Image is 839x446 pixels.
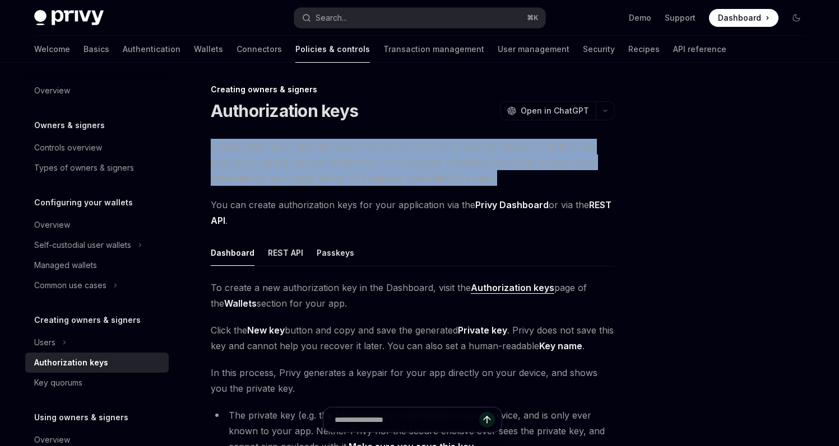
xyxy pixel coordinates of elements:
a: Authentication [123,36,180,63]
div: Common use cases [34,279,106,292]
div: Controls overview [34,141,102,154]
a: Overview [25,215,169,235]
button: Toggle Common use cases section [25,275,169,295]
div: Users [34,336,55,349]
h5: Creating owners & signers [34,313,141,327]
strong: Wallets [224,298,257,309]
img: dark logo [34,10,104,26]
strong: Key name [539,340,582,351]
a: API reference [673,36,726,63]
h5: Owners & signers [34,119,105,132]
strong: Privy Dashboard [475,199,549,210]
a: Security [583,36,615,63]
a: Managed wallets [25,255,169,275]
button: Passkeys [317,240,354,266]
a: Support [665,12,696,24]
a: Connectors [237,36,282,63]
button: Open in ChatGPT [500,101,596,120]
h5: Using owners & signers [34,411,128,424]
div: Managed wallets [34,259,97,272]
a: Basics [84,36,109,63]
a: Controls overview [25,138,169,158]
button: Open search [294,8,545,28]
div: Creating owners & signers [211,84,615,95]
a: User management [498,36,569,63]
button: Toggle Users section [25,332,169,353]
div: Key quorums [34,376,82,389]
span: ⌘ K [527,13,539,22]
a: Transaction management [383,36,484,63]
div: Overview [34,218,70,232]
div: Authorization keys [34,356,108,369]
div: Types of owners & signers [34,161,134,175]
a: Welcome [34,36,70,63]
strong: Private key [458,325,507,336]
a: Types of owners & signers [25,158,169,178]
a: Wallets [194,36,223,63]
span: Open in ChatGPT [521,105,589,116]
span: To create a new authorization key in the Dashboard, visit the page of the section for your app. [211,280,615,311]
a: Demo [629,12,651,24]
a: Recipes [628,36,660,63]
a: Authorization keys [25,353,169,373]
button: REST API [268,240,303,266]
h1: Authorization keys [211,101,359,121]
span: You can create authorization keys for your application via the or via the . [211,197,615,228]
button: Dashboard [211,240,254,266]
span: In this process, Privy generates a keypair for your app directly on your device, and shows you th... [211,365,615,396]
button: Toggle Self-custodial user wallets section [25,235,169,255]
div: Self-custodial user wallets [34,238,131,252]
a: Dashboard [709,9,778,27]
h5: Configuring your wallets [34,196,133,209]
button: Send message [479,412,495,428]
a: Overview [25,81,169,101]
strong: New key [247,325,285,336]
a: Key quorums [25,373,169,393]
div: Overview [34,84,70,97]
span: Click the button and copy and save the generated . Privy does not save this key and cannot help y... [211,322,615,354]
div: Search... [316,11,347,25]
span: Dashboard [718,12,761,24]
a: Policies & controls [295,36,370,63]
span: Authorization keys allow the party that controls the key to execute actions on wallets and polici... [211,139,615,186]
input: Ask a question... [335,407,479,432]
a: Authorization keys [471,282,554,294]
button: Toggle dark mode [787,9,805,27]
